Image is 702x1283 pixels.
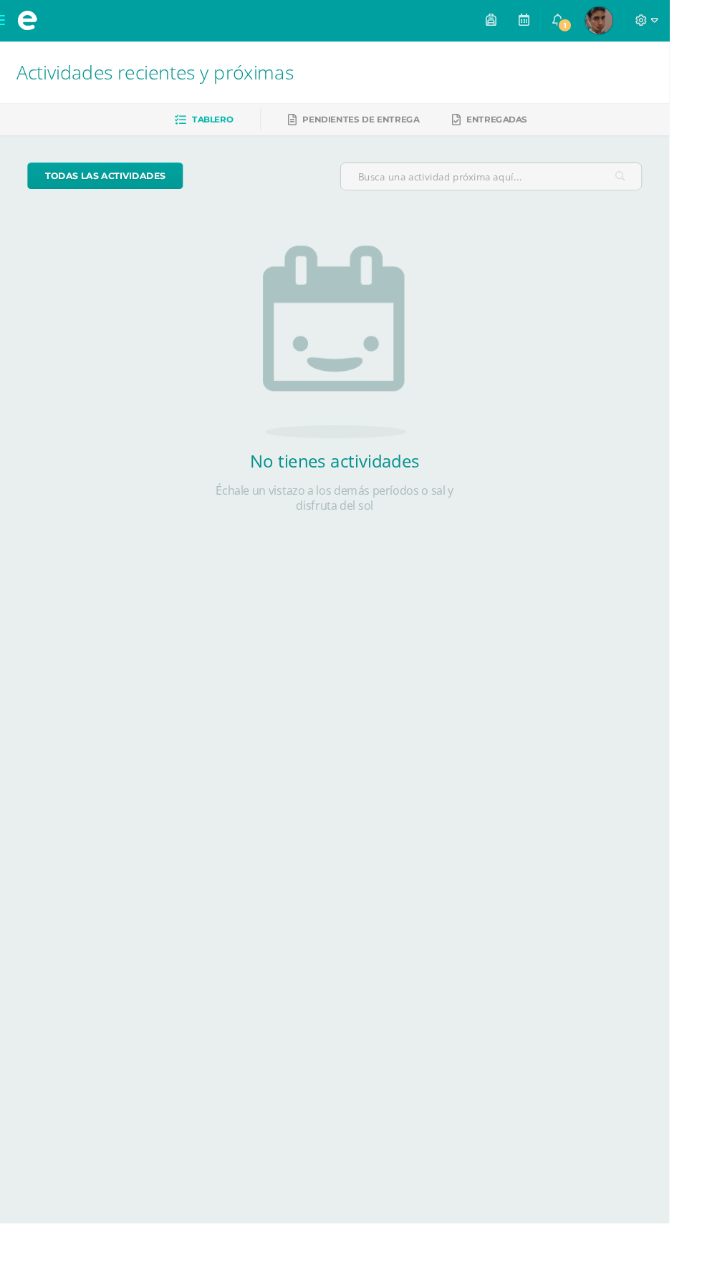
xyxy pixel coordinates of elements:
input: Busca una actividad próxima aquí... [357,171,673,199]
span: Entregadas [489,120,553,130]
img: no_activities.png [276,258,426,460]
a: Tablero [183,114,244,137]
a: Entregadas [474,114,553,137]
p: Échale un vistazo a los demás períodos o sal y disfruta del sol [208,507,494,538]
a: Pendientes de entrega [302,114,440,137]
span: Actividades recientes y próximas [17,62,308,89]
span: Pendientes de entrega [317,120,440,130]
span: Tablero [201,120,244,130]
span: 1 [585,19,600,34]
img: 9f0756336bf76ef3afc8cadeb96d1fce.png [614,7,643,36]
a: todas las Actividades [29,170,192,198]
h2: No tienes actividades [208,471,494,495]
